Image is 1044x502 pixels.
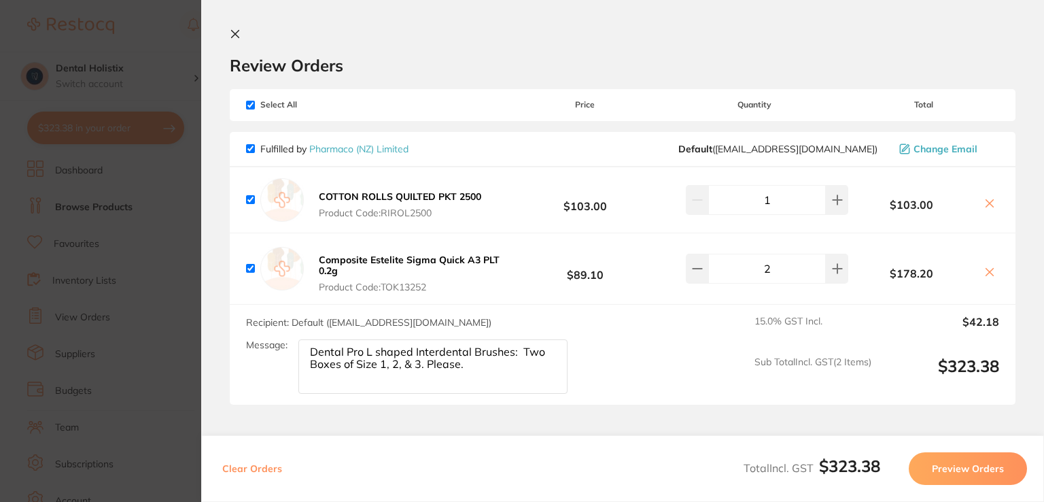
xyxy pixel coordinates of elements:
span: orders@pharmacodental.co.nz [678,144,877,154]
textarea: Dental Pro L shaped Interdental Brushes: Two Boxes of Size 1, 2, & 3. Please. [298,339,568,394]
img: empty.jpg [260,178,304,222]
a: Pharmaco (NZ) Limited [309,143,408,155]
span: Total [848,100,999,110]
span: Recipient: Default ( [EMAIL_ADDRESS][DOMAIN_NAME] ) [246,316,491,329]
b: $323.38 [819,456,880,476]
span: Quantity [660,100,848,110]
span: Select All [246,100,382,110]
b: COTTON ROLLS QUILTED PKT 2500 [319,190,481,203]
span: Price [510,100,661,110]
p: Fulfilled by [260,144,408,154]
span: Total Incl. GST [744,461,880,475]
button: Preview Orders [909,452,1027,485]
span: Product Code: RIROL2500 [319,207,481,218]
b: $178.20 [848,267,975,280]
output: $42.18 [882,316,999,346]
button: Change Email [895,143,999,155]
img: empty.jpg [260,247,304,290]
button: Clear Orders [218,452,286,485]
span: 15.0 % GST Incl. [754,316,871,346]
button: Composite Estelite Sigma Quick A3 PLT 0.2g Product Code:TOK13252 [315,254,510,293]
b: $89.10 [510,256,661,281]
span: Product Code: TOK13252 [319,282,506,292]
b: $103.00 [510,187,661,212]
h2: Review Orders [230,55,1015,76]
output: $323.38 [882,356,999,394]
button: COTTON ROLLS QUILTED PKT 2500 Product Code:RIROL2500 [315,190,485,219]
label: Message: [246,339,288,351]
span: Change Email [913,144,977,154]
b: Default [678,143,712,155]
b: Composite Estelite Sigma Quick A3 PLT 0.2g [319,254,500,277]
b: $103.00 [848,199,975,211]
span: Sub Total Incl. GST ( 2 Items) [754,356,871,394]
